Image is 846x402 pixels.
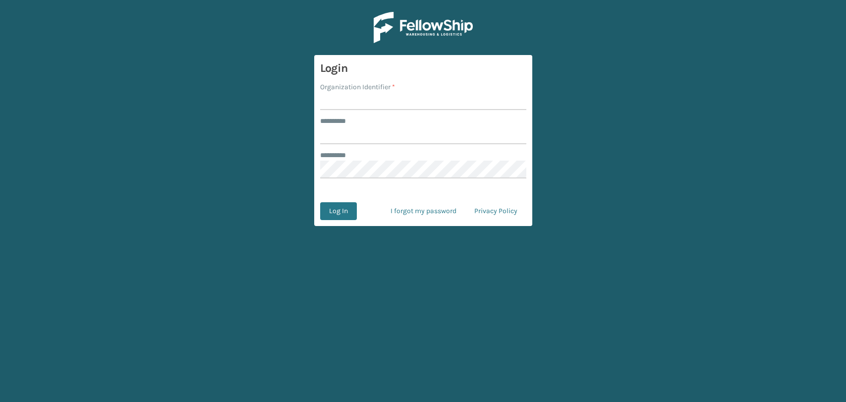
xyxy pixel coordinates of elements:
[320,82,395,92] label: Organization Identifier
[320,202,357,220] button: Log In
[374,12,473,43] img: Logo
[465,202,526,220] a: Privacy Policy
[320,61,526,76] h3: Login
[382,202,465,220] a: I forgot my password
